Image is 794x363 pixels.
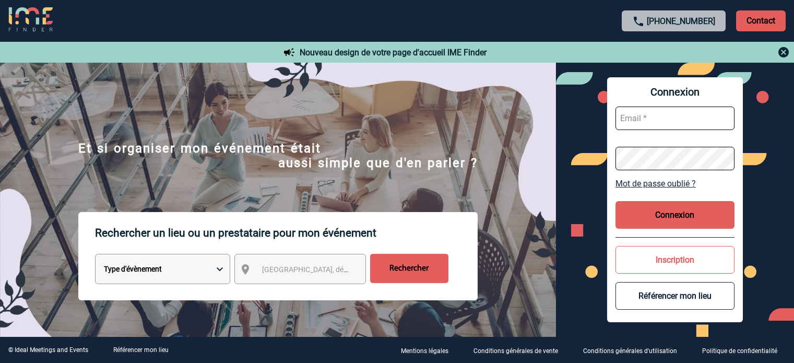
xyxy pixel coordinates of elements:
[647,16,715,26] a: [PHONE_NUMBER]
[615,179,734,189] a: Mot de passe oublié ?
[393,345,465,355] a: Mentions légales
[95,212,478,254] p: Rechercher un lieu ou un prestataire pour mon événement
[465,345,575,355] a: Conditions générales de vente
[583,347,677,355] p: Conditions générales d'utilisation
[262,265,407,274] span: [GEOGRAPHIC_DATA], département, région...
[615,86,734,98] span: Connexion
[632,15,645,28] img: call-24-px.png
[615,246,734,274] button: Inscription
[113,346,169,354] a: Référencer mon lieu
[8,346,88,354] div: © Ideal Meetings and Events
[401,347,448,355] p: Mentions légales
[615,282,734,310] button: Référencer mon lieu
[370,254,448,283] input: Rechercher
[736,10,786,31] p: Contact
[615,201,734,229] button: Connexion
[694,345,794,355] a: Politique de confidentialité
[702,347,777,355] p: Politique de confidentialité
[473,347,558,355] p: Conditions générales de vente
[575,345,694,355] a: Conditions générales d'utilisation
[615,107,734,130] input: Email *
